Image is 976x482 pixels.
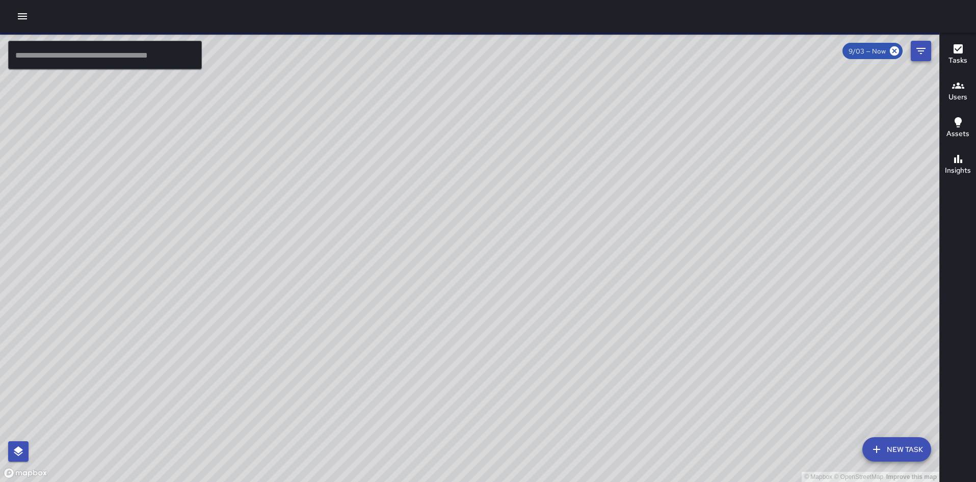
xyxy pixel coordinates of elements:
h6: Insights [945,165,971,176]
div: 9/03 — Now [842,43,903,59]
button: Insights [940,147,976,183]
button: Users [940,73,976,110]
h6: Assets [946,128,969,140]
button: Assets [940,110,976,147]
button: Tasks [940,37,976,73]
span: 9/03 — Now [842,47,892,56]
h6: Users [948,92,967,103]
h6: Tasks [948,55,967,66]
button: Filters [911,41,931,61]
button: New Task [862,437,931,462]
